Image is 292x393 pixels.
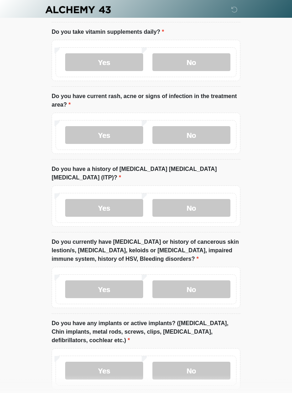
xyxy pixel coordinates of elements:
[52,165,240,182] label: Do you have a history of [MEDICAL_DATA] [MEDICAL_DATA] [MEDICAL_DATA] (ITP)?
[65,54,143,71] label: Yes
[152,362,230,380] label: No
[52,319,240,345] label: Do you have any implants or active implants? ([MEDICAL_DATA], Chin implants, metal rods, screws, ...
[52,92,240,109] label: Do you have current rash, acne or signs of infection in the treatment area?
[52,238,240,264] label: Do you currently have [MEDICAL_DATA] or history of cancerous skin lestion/s, [MEDICAL_DATA], kelo...
[52,28,164,37] label: Do you take vitamin supplements daily?
[152,281,230,298] label: No
[65,126,143,144] label: Yes
[152,199,230,217] label: No
[65,199,143,217] label: Yes
[65,281,143,298] label: Yes
[65,362,143,380] label: Yes
[152,126,230,144] label: No
[152,54,230,71] label: No
[45,5,111,14] img: Alchemy 43 Logo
